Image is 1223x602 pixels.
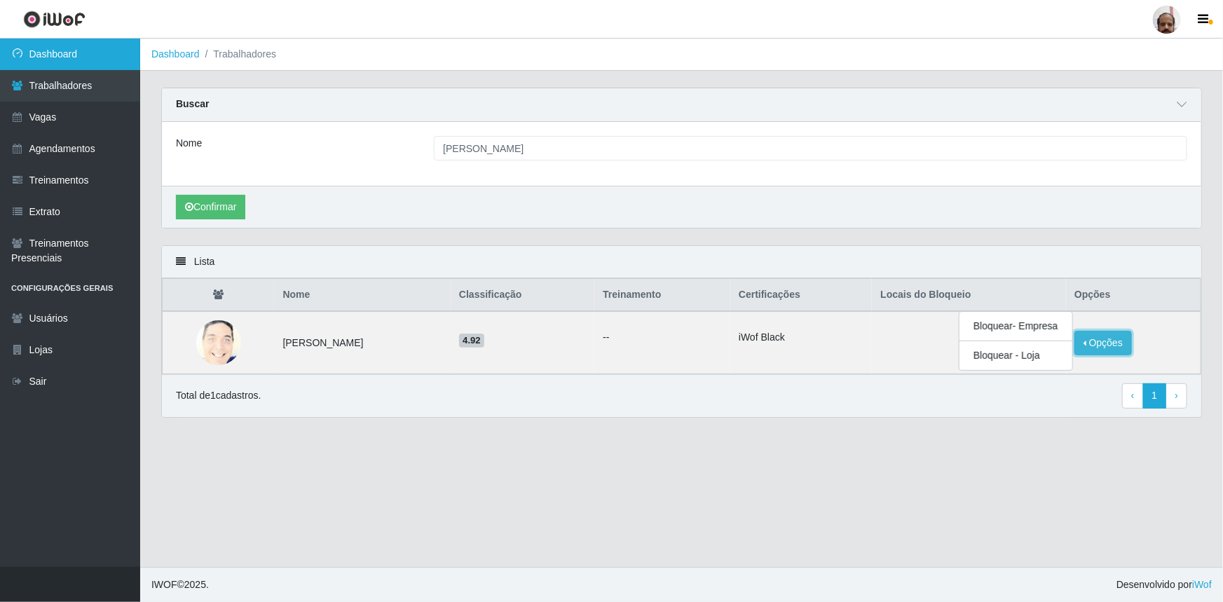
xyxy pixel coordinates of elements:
[176,98,209,109] strong: Buscar
[274,311,451,374] td: [PERSON_NAME]
[162,246,1201,278] div: Lista
[274,279,451,312] th: Nome
[1122,383,1144,409] a: Previous
[1192,579,1212,590] a: iWof
[1131,390,1135,401] span: ‹
[603,330,722,345] ul: --
[1143,383,1167,409] a: 1
[1122,383,1187,409] nav: pagination
[959,341,1072,370] button: Bloquear - Loja
[1074,331,1132,355] button: Opções
[451,279,594,312] th: Classificação
[730,279,872,312] th: Certificações
[140,39,1223,71] nav: breadcrumb
[151,48,200,60] a: Dashboard
[434,136,1187,160] input: Digite o Nome...
[23,11,86,28] img: CoreUI Logo
[1175,390,1178,401] span: ›
[1166,383,1187,409] a: Next
[200,47,277,62] li: Trabalhadores
[176,195,245,219] button: Confirmar
[1066,279,1201,312] th: Opções
[151,577,209,592] span: © 2025 .
[872,279,1066,312] th: Locais do Bloqueio
[196,315,241,371] img: 1746292948519.jpeg
[151,579,177,590] span: IWOF
[959,312,1072,341] button: Bloquear - Empresa
[739,330,863,345] li: iWof Black
[176,136,202,151] label: Nome
[594,279,730,312] th: Treinamento
[1116,577,1212,592] span: Desenvolvido por
[176,388,261,403] p: Total de 1 cadastros.
[459,334,484,348] span: 4.92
